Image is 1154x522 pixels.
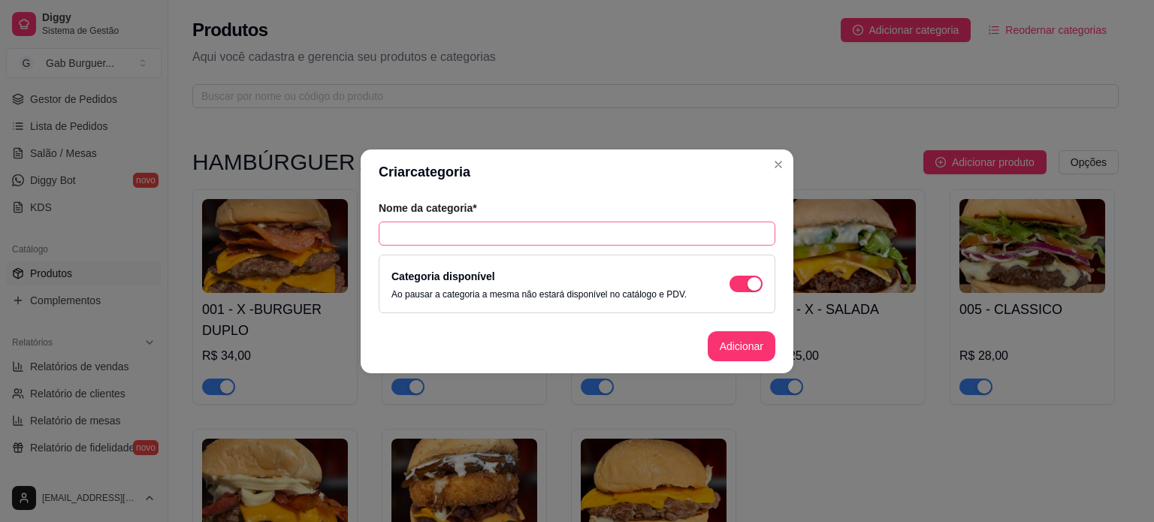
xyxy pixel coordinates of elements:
[391,288,687,300] p: Ao pausar a categoria a mesma não estará disponível no catálogo e PDV.
[361,149,793,195] header: Criar categoria
[391,270,495,282] label: Categoria disponível
[766,152,790,177] button: Close
[708,331,775,361] button: Adicionar
[379,201,775,216] article: Nome da categoria*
